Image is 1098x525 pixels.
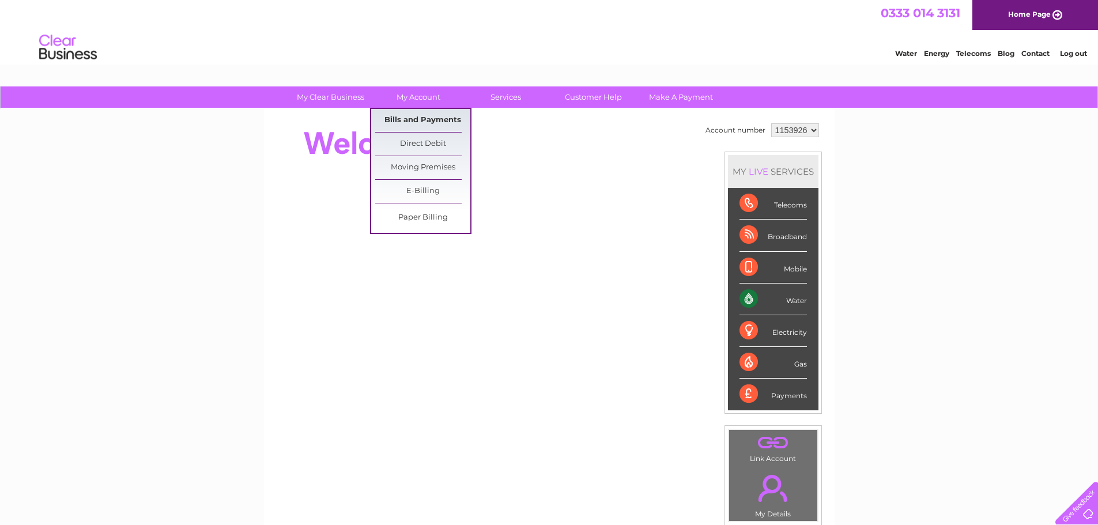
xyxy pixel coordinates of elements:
[739,315,807,347] div: Electricity
[881,6,960,20] a: 0333 014 3131
[739,347,807,379] div: Gas
[998,49,1014,58] a: Blog
[956,49,991,58] a: Telecoms
[375,156,470,179] a: Moving Premises
[739,379,807,410] div: Payments
[729,465,818,522] td: My Details
[277,6,822,56] div: Clear Business is a trading name of Verastar Limited (registered in [GEOGRAPHIC_DATA] No. 3667643...
[39,30,97,65] img: logo.png
[729,429,818,466] td: Link Account
[1060,49,1087,58] a: Log out
[739,220,807,251] div: Broadband
[371,86,466,108] a: My Account
[375,180,470,203] a: E-Billing
[546,86,641,108] a: Customer Help
[458,86,553,108] a: Services
[1021,49,1050,58] a: Contact
[732,468,814,508] a: .
[375,206,470,229] a: Paper Billing
[732,433,814,453] a: .
[746,166,771,177] div: LIVE
[728,155,818,188] div: MY SERVICES
[739,188,807,220] div: Telecoms
[739,252,807,284] div: Mobile
[375,109,470,132] a: Bills and Payments
[739,284,807,315] div: Water
[283,86,378,108] a: My Clear Business
[633,86,729,108] a: Make A Payment
[895,49,917,58] a: Water
[375,133,470,156] a: Direct Debit
[703,120,768,140] td: Account number
[924,49,949,58] a: Energy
